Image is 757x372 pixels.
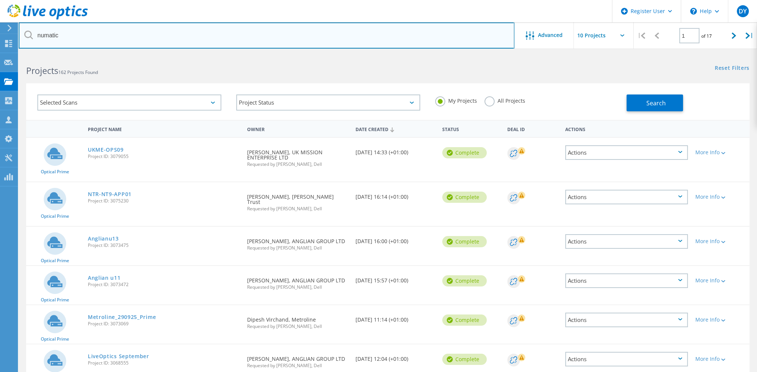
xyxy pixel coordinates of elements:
[565,352,688,366] div: Actions
[634,22,649,49] div: |
[715,65,750,72] a: Reset Filters
[7,16,88,21] a: Live Optics Dashboard
[247,363,348,368] span: Requested by [PERSON_NAME], Dell
[247,246,348,250] span: Requested by [PERSON_NAME], Dell
[243,122,351,136] div: Owner
[352,138,438,162] div: [DATE] 14:33 (+01:00)
[41,214,69,218] span: Optical Prime
[88,147,124,152] a: UKME-OPS09
[247,285,348,289] span: Requested by [PERSON_NAME], Dell
[58,69,98,75] span: 162 Projects Found
[435,96,477,103] label: My Projects
[236,94,420,111] div: Project Status
[538,32,563,38] span: Advanced
[565,190,688,204] div: Actions
[739,8,747,14] span: DY
[243,305,351,336] div: Dipesh Virchand, Metroline
[565,273,688,288] div: Actions
[88,199,240,203] span: Project ID: 3075230
[442,354,487,365] div: Complete
[646,99,666,107] span: Search
[88,282,240,287] span: Project ID: 3073472
[565,313,688,327] div: Actions
[243,182,351,218] div: [PERSON_NAME], [PERSON_NAME] Trust
[243,266,351,297] div: [PERSON_NAME], ANGLIAN GROUP LTD
[88,322,240,326] span: Project ID: 3073069
[695,356,746,362] div: More Info
[41,337,69,341] span: Optical Prime
[504,122,561,136] div: Deal Id
[243,138,351,174] div: [PERSON_NAME], UK MISSION ENTERPRISE LTD
[352,344,438,369] div: [DATE] 12:04 (+01:00)
[442,192,487,203] div: Complete
[690,8,697,15] svg: \n
[88,243,240,248] span: Project ID: 3073475
[695,194,746,199] div: More Info
[442,314,487,326] div: Complete
[88,154,240,159] span: Project ID: 3079055
[84,122,243,136] div: Project Name
[565,145,688,160] div: Actions
[352,227,438,251] div: [DATE] 16:00 (+01:00)
[352,266,438,291] div: [DATE] 15:57 (+01:00)
[442,147,487,158] div: Complete
[88,275,121,280] a: Anglian u11
[88,314,156,320] a: Metroline_290925_Prime
[352,122,438,136] div: Date Created
[442,236,487,247] div: Complete
[701,33,712,39] span: of 17
[41,298,69,302] span: Optical Prime
[243,227,351,258] div: [PERSON_NAME], ANGLIAN GROUP LTD
[695,150,746,155] div: More Info
[442,275,487,286] div: Complete
[742,22,757,49] div: |
[26,65,58,77] b: Projects
[247,207,348,211] span: Requested by [PERSON_NAME], Dell
[352,182,438,207] div: [DATE] 16:14 (+01:00)
[695,239,746,244] div: More Info
[695,278,746,283] div: More Info
[41,170,69,174] span: Optical Prime
[41,258,69,263] span: Optical Prime
[352,305,438,330] div: [DATE] 11:14 (+01:00)
[247,162,348,167] span: Requested by [PERSON_NAME], Dell
[561,122,692,136] div: Actions
[88,192,132,197] a: NTR-NT9-APP01
[19,22,514,49] input: Search projects by name, owner, ID, company, etc
[438,122,504,136] div: Status
[88,354,149,359] a: LiveOptics September
[37,94,221,111] div: Selected Scans
[88,236,119,241] a: Anglianu13
[88,361,240,365] span: Project ID: 3068555
[627,94,683,111] button: Search
[247,324,348,329] span: Requested by [PERSON_NAME], Dell
[565,234,688,249] div: Actions
[695,317,746,322] div: More Info
[484,96,525,103] label: All Projects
